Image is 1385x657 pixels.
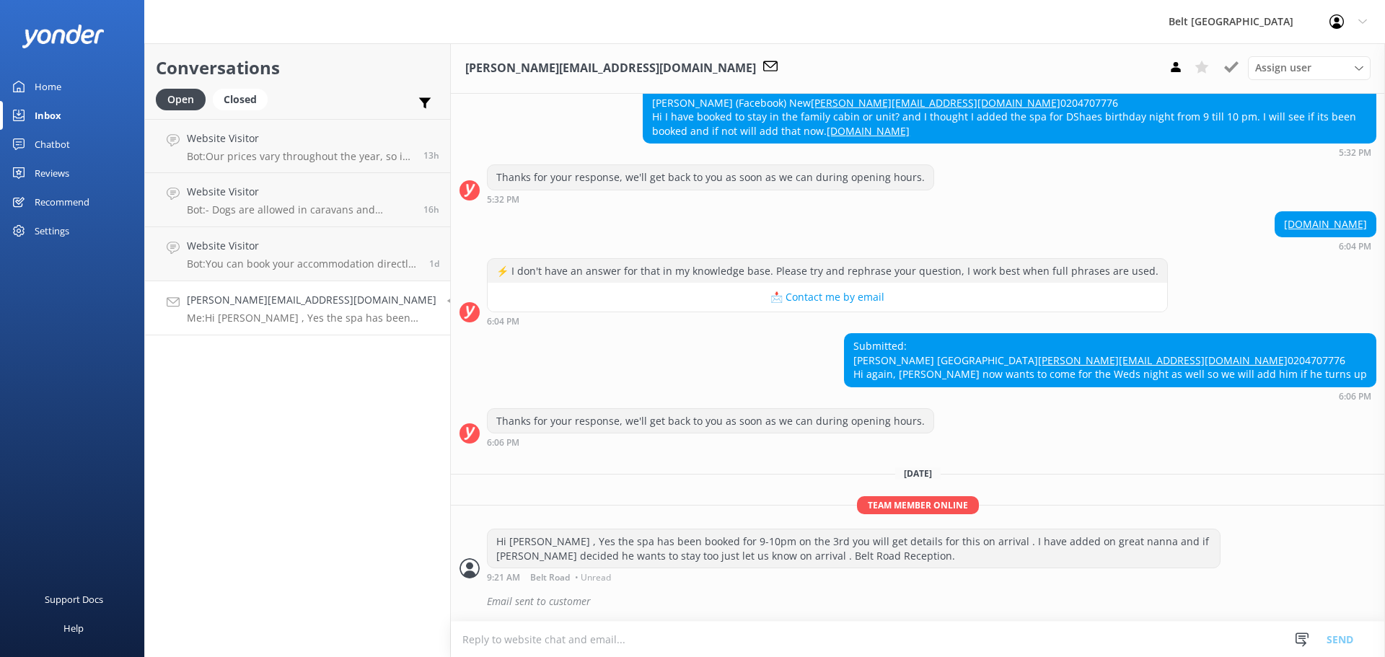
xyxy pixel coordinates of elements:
span: Belt Road [530,573,570,582]
div: Aug 30 2025 06:06pm (UTC +12:00) Pacific/Auckland [487,437,934,447]
span: [DATE] [895,467,941,480]
div: Email sent to customer [487,589,1376,614]
a: [DOMAIN_NAME] [1284,217,1367,231]
div: Thanks for your response, we'll get back to you as soon as we can during opening hours. [488,409,933,433]
span: Team member online [857,496,979,514]
span: Sep 01 2025 11:45pm (UTC +12:00) Pacific/Auckland [423,149,439,162]
a: Website VisitorBot:- Dogs are allowed in caravans and camper-vans by prior arrangement outside of... [145,173,450,227]
div: Support Docs [45,585,103,614]
span: • Unread [575,573,611,582]
div: Aug 31 2025 09:21am (UTC +12:00) Pacific/Auckland [487,572,1221,582]
div: Submitted: [PERSON_NAME] [GEOGRAPHIC_DATA] 0204707776 Hi again, [PERSON_NAME] now wants to come f... [845,334,1376,387]
p: Bot: Our prices vary throughout the year, so it’s best to check online for the date you want to b... [187,150,413,163]
span: Sep 01 2025 08:29am (UTC +12:00) Pacific/Auckland [429,257,439,270]
span: Assign user [1255,60,1311,76]
p: Bot: - Dogs are allowed in caravans and camper-vans by prior arrangement outside of peak season, ... [187,203,413,216]
h3: [PERSON_NAME][EMAIL_ADDRESS][DOMAIN_NAME] [465,59,756,78]
strong: 6:04 PM [1339,242,1371,251]
div: Aug 30 2025 06:06pm (UTC +12:00) Pacific/Auckland [844,391,1376,401]
div: Aug 30 2025 05:32pm (UTC +12:00) Pacific/Auckland [643,147,1376,157]
div: Open [156,89,206,110]
div: Chatbot [35,130,70,159]
h4: [PERSON_NAME][EMAIL_ADDRESS][DOMAIN_NAME] [187,292,436,308]
div: Submitted: [PERSON_NAME] (Facebook) New 0204707776 Hi I have booked to stay in the family cabin o... [643,76,1376,143]
div: Recommend [35,188,89,216]
div: Inbox [35,101,61,130]
span: Sep 01 2025 09:01pm (UTC +12:00) Pacific/Auckland [423,203,439,216]
div: Reviews [35,159,69,188]
strong: 9:21 AM [487,573,520,582]
h2: Conversations [156,54,439,81]
div: Aug 30 2025 06:04pm (UTC +12:00) Pacific/Auckland [487,316,1168,326]
strong: 6:06 PM [487,438,519,447]
div: Closed [213,89,268,110]
strong: 6:06 PM [1339,392,1371,401]
a: [PERSON_NAME][EMAIL_ADDRESS][DOMAIN_NAME]Me:Hi [PERSON_NAME] , Yes the spa has been booked for 9-... [145,281,450,335]
a: [DOMAIN_NAME] [827,124,910,138]
h4: Website Visitor [187,131,413,146]
button: 📩 Contact me by email [488,283,1167,312]
h4: Website Visitor [187,184,413,200]
a: Website VisitorBot:You can book your accommodation directly on our website at [URL][DOMAIN_NAME] ... [145,227,450,281]
div: Aug 30 2025 05:32pm (UTC +12:00) Pacific/Auckland [487,194,934,204]
div: ⚡ I don't have an answer for that in my knowledge base. Please try and rephrase your question, I ... [488,259,1167,283]
a: [PERSON_NAME][EMAIL_ADDRESS][DOMAIN_NAME] [811,96,1060,110]
p: Me: Hi [PERSON_NAME] , Yes the spa has been booked for 9-10pm on the 3rd you will get details for... [187,312,436,325]
div: Thanks for your response, we'll get back to you as soon as we can during opening hours. [488,165,933,190]
div: Help [63,614,84,643]
div: Settings [35,216,69,245]
a: Closed [213,91,275,107]
div: Assign User [1248,56,1371,79]
div: Home [35,72,61,101]
div: Aug 30 2025 06:04pm (UTC +12:00) Pacific/Auckland [1275,241,1376,251]
strong: 5:32 PM [487,195,519,204]
div: 2025-08-30T21:25:23.887 [460,589,1376,614]
h4: Website Visitor [187,238,418,254]
strong: 5:32 PM [1339,149,1371,157]
strong: 6:04 PM [487,317,519,326]
a: Open [156,91,213,107]
a: Website VisitorBot:Our prices vary throughout the year, so it’s best to check online for the date... [145,119,450,173]
p: Bot: You can book your accommodation directly on our website at [URL][DOMAIN_NAME] for the best r... [187,257,418,270]
div: Hi [PERSON_NAME] , Yes the spa has been booked for 9-10pm on the 3rd you will get details for thi... [488,529,1220,568]
img: yonder-white-logo.png [22,25,105,48]
a: [PERSON_NAME][EMAIL_ADDRESS][DOMAIN_NAME] [1038,353,1288,367]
